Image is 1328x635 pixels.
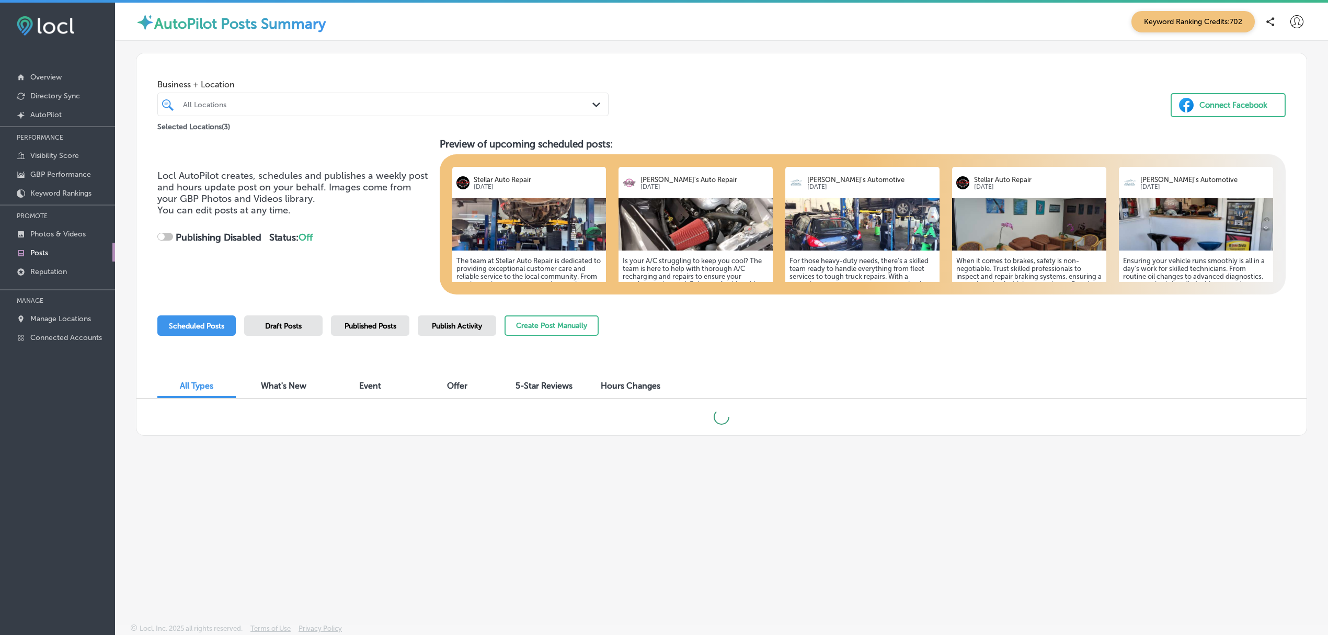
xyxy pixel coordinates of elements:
[136,13,154,31] img: autopilot-icon
[974,176,1103,184] p: Stellar Auto Repair
[440,138,1286,150] h3: Preview of upcoming scheduled posts:
[30,110,62,119] p: AutoPilot
[452,198,606,251] img: 175034899362dab14a-07c6-4972-b3fe-279fe04d28b7_2025-06-19.jpg
[1123,176,1136,189] img: logo
[623,257,769,327] h5: Is your A/C struggling to keep you cool? The team is here to help with thorough A/C recharging an...
[30,73,62,82] p: Overview
[505,315,599,336] button: Create Post Manually
[447,381,467,391] span: Offer
[30,267,67,276] p: Reputation
[183,100,593,109] div: All Locations
[157,118,230,131] p: Selected Locations ( 3 )
[516,381,573,391] span: 5-Star Reviews
[269,232,313,243] strong: Status:
[30,92,80,100] p: Directory Sync
[261,381,306,391] span: What's New
[299,232,313,243] span: Off
[623,176,636,189] img: logo
[456,257,602,351] h5: The team at Stellar Auto Repair is dedicated to providing exceptional customer care and reliable ...
[30,314,91,323] p: Manage Locations
[789,257,935,335] h5: For those heavy-duty needs, there's a skilled team ready to handle everything from fleet services...
[265,322,302,331] span: Draft Posts
[154,15,326,32] label: AutoPilot Posts Summary
[157,205,291,216] span: You can edit posts at any time.
[1131,11,1255,32] span: Keyword Ranking Credits: 702
[956,176,969,189] img: logo
[789,176,803,189] img: logo
[1140,176,1269,184] p: [PERSON_NAME]'s Automotive
[1171,93,1286,117] button: Connect Facebook
[1199,97,1267,113] div: Connect Facebook
[601,381,660,391] span: Hours Changes
[30,189,91,198] p: Keyword Rankings
[157,80,609,89] span: Business + Location
[1140,184,1269,190] p: [DATE]
[359,381,381,391] span: Event
[169,322,224,331] span: Scheduled Posts
[30,230,86,239] p: Photos & Videos
[640,176,769,184] p: [PERSON_NAME]'s Auto Repair
[180,381,213,391] span: All Types
[474,184,602,190] p: [DATE]
[30,248,48,257] p: Posts
[345,322,396,331] span: Published Posts
[807,176,936,184] p: [PERSON_NAME]'s Automotive
[619,198,773,251] img: 0e6aedab-eba5-4c8b-b44d-3e7cddd8530dIMG_20200214_174243245.jpg
[640,184,769,190] p: [DATE]
[157,170,428,205] span: Locl AutoPilot creates, schedules and publishes a weekly post and hours update post on your behal...
[140,625,243,632] p: Locl, Inc. 2025 all rights reserved.
[974,184,1103,190] p: [DATE]
[1119,198,1273,251] img: 16534977128947d135-51ad-4b23-811d-f4aa51661792_IMG_20211202_144731.jpg
[30,151,79,160] p: Visibility Score
[785,198,940,251] img: f154cd22-4f8c-4ef1-9876-983aa501c8f5store2c.jpeg
[17,16,74,36] img: fda3e92497d09a02dc62c9cd864e3231.png
[432,322,482,331] span: Publish Activity
[176,232,261,243] strong: Publishing Disabled
[1123,257,1269,335] h5: Ensuring your vehicle runs smoothly is all in a day's work for skilled technicians. From routine ...
[456,176,470,189] img: logo
[807,184,936,190] p: [DATE]
[956,257,1102,327] h5: When it comes to brakes, safety is non-negotiable. Trust skilled professionals to inspect and rep...
[952,198,1106,251] img: 1744200691160705e1-1578-4a8a-be64-f30135017669_2023-02-10.jpg
[30,333,102,342] p: Connected Accounts
[30,170,91,179] p: GBP Performance
[474,176,602,184] p: Stellar Auto Repair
